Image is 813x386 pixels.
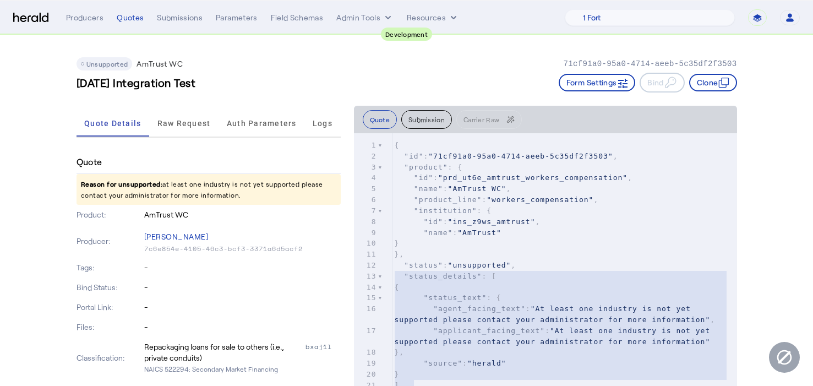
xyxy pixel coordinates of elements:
p: - [144,302,341,313]
div: 9 [354,227,378,238]
button: Quote [363,110,397,129]
span: : [395,359,506,367]
span: } [395,370,400,378]
div: 6 [354,194,378,205]
span: "ins_z9ws_amtrust" [448,218,536,226]
span: : { [395,293,501,302]
button: Submission [401,110,452,129]
p: Bind Status: [77,282,142,293]
button: Carrier Raw [456,110,522,129]
button: Bind [640,73,684,93]
p: Producer: [77,236,142,247]
span: } [395,239,400,247]
span: "herald" [467,359,506,367]
span: }, [395,250,405,258]
div: Producers [66,12,103,23]
div: 20 [354,369,378,380]
span: : , [395,305,716,324]
div: 4 [354,172,378,183]
span: "71cf91a0-95a0-4714-aeeb-5c35df2f3503" [428,152,613,160]
p: [PERSON_NAME] [144,229,341,244]
span: Auth Parameters [227,119,297,127]
div: 17 [354,325,378,336]
span: "applicant_facing_text" [433,327,545,335]
span: "name" [414,184,443,193]
span: "id" [414,173,433,182]
span: "AmTrust" [457,229,501,237]
p: Classification: [77,352,142,363]
div: 5 [354,183,378,194]
p: Tags: [77,262,142,273]
div: 16 [354,303,378,314]
span: : , [395,184,511,193]
div: 12 [354,260,378,271]
span: "institution" [414,206,477,215]
p: - [144,282,341,293]
span: Logs [313,119,332,127]
span: "source" [423,359,462,367]
div: 8 [354,216,378,227]
div: 2 [354,151,378,162]
span: "unsupported" [448,261,511,269]
img: Herald Logo [13,13,48,23]
div: 7 [354,205,378,216]
span: : , [395,218,541,226]
div: 15 [354,292,378,303]
button: Clone [689,74,737,91]
div: Repackaging loans for sale to others (i.e., private conduits) [144,341,303,363]
p: Portal Link: [77,302,142,313]
div: Submissions [157,12,203,23]
div: 3 [354,162,378,173]
button: Form Settings [559,74,636,91]
span: Carrier Raw [463,116,499,123]
span: Unsupported [86,60,128,68]
div: 18 [354,347,378,358]
p: - [144,322,341,333]
span: : { [395,163,463,171]
span: "status_details" [404,272,482,280]
p: AmTrust WC [137,58,183,69]
span: Reason for unsupported: [81,180,163,188]
span: "name" [423,229,452,237]
span: "status" [404,261,443,269]
span: : , [395,152,618,160]
p: 7c6e854e-4105-46c3-bcf3-3371a6d5acf2 [144,244,341,253]
span: "At least one industry is not yet supported please contact your administrator for more information" [395,327,716,346]
span: : { [395,206,492,215]
h4: Quote [77,155,102,168]
div: 1 [354,140,378,151]
span: : , [395,173,633,182]
span: "prd_ut6e_amtrust_workers_compensation" [438,173,628,182]
div: 11 [354,249,378,260]
p: Files: [77,322,142,333]
span: : [395,229,501,237]
div: 14 [354,282,378,293]
span: Quote Details [84,119,141,127]
p: Product: [77,209,142,220]
h3: [DATE] Integration Test [77,75,196,90]
span: Raw Request [157,119,211,127]
span: : , [395,261,516,269]
span: : [395,327,716,346]
div: 10 [354,238,378,249]
div: 19 [354,358,378,369]
span: "product_line" [414,195,482,204]
span: "agent_facing_text" [433,305,526,313]
div: Quotes [117,12,144,23]
span: "status_text" [423,293,487,302]
p: 71cf91a0-95a0-4714-aeeb-5c35df2f3503 [563,58,736,69]
div: Field Schemas [271,12,324,23]
span: "id" [423,218,443,226]
p: NAICS 522294: Secondary Market Financing [144,363,341,374]
div: 13 [354,271,378,282]
span: "id" [404,152,423,160]
div: bxaj1l [305,341,341,363]
span: { [395,141,400,149]
div: Parameters [216,12,258,23]
span: }, [395,348,405,356]
button: internal dropdown menu [336,12,394,23]
div: Development [381,28,432,41]
span: : [ [395,272,496,280]
span: "workers_compensation" [487,195,593,204]
p: AmTrust WC [144,209,341,220]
